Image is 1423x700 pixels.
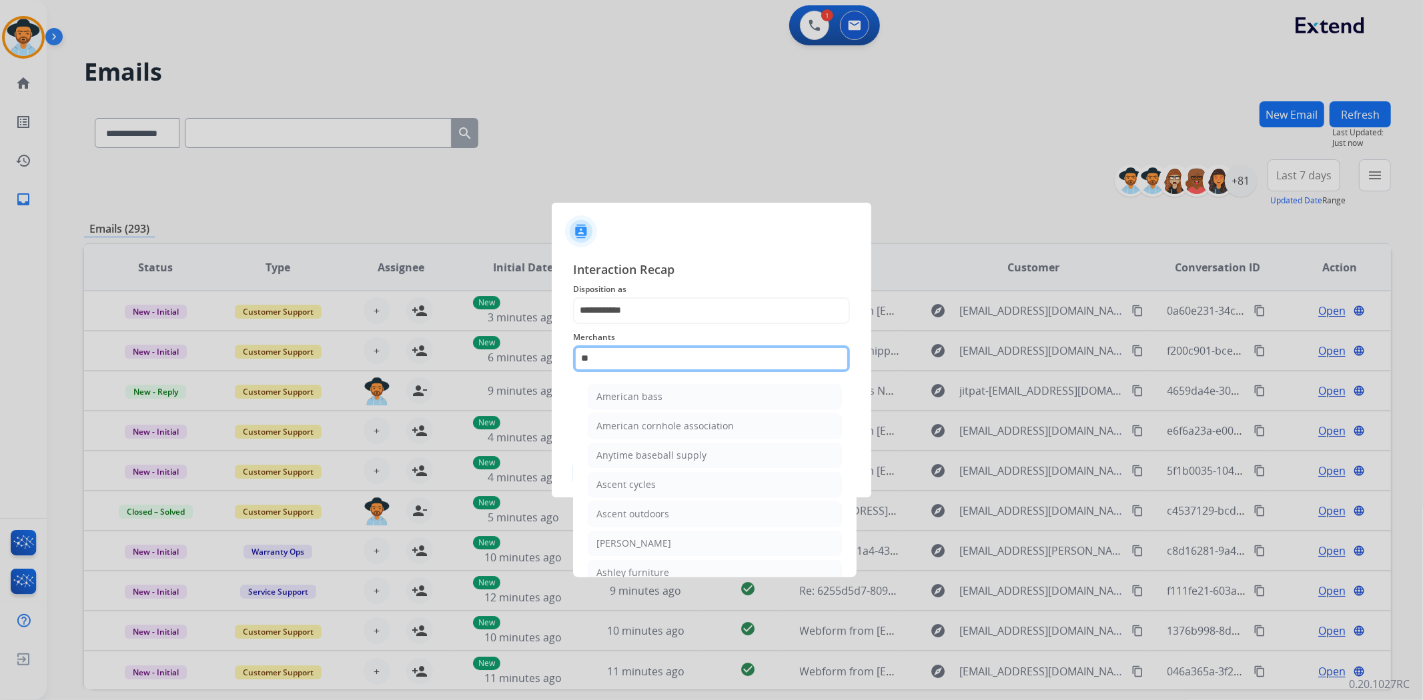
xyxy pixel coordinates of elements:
div: American bass [596,390,662,403]
div: Ascent outdoors [596,507,669,521]
span: Merchants [573,329,850,345]
span: Disposition as [573,281,850,297]
div: [PERSON_NAME] [596,537,671,550]
div: Ascent cycles [596,478,656,491]
div: American cornhole association [596,419,734,433]
img: contactIcon [565,215,597,247]
div: Anytime baseball supply [596,449,706,462]
p: 0.20.1027RC [1349,676,1410,692]
div: Ashley furniture [596,566,669,579]
span: Interaction Recap [573,260,850,281]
